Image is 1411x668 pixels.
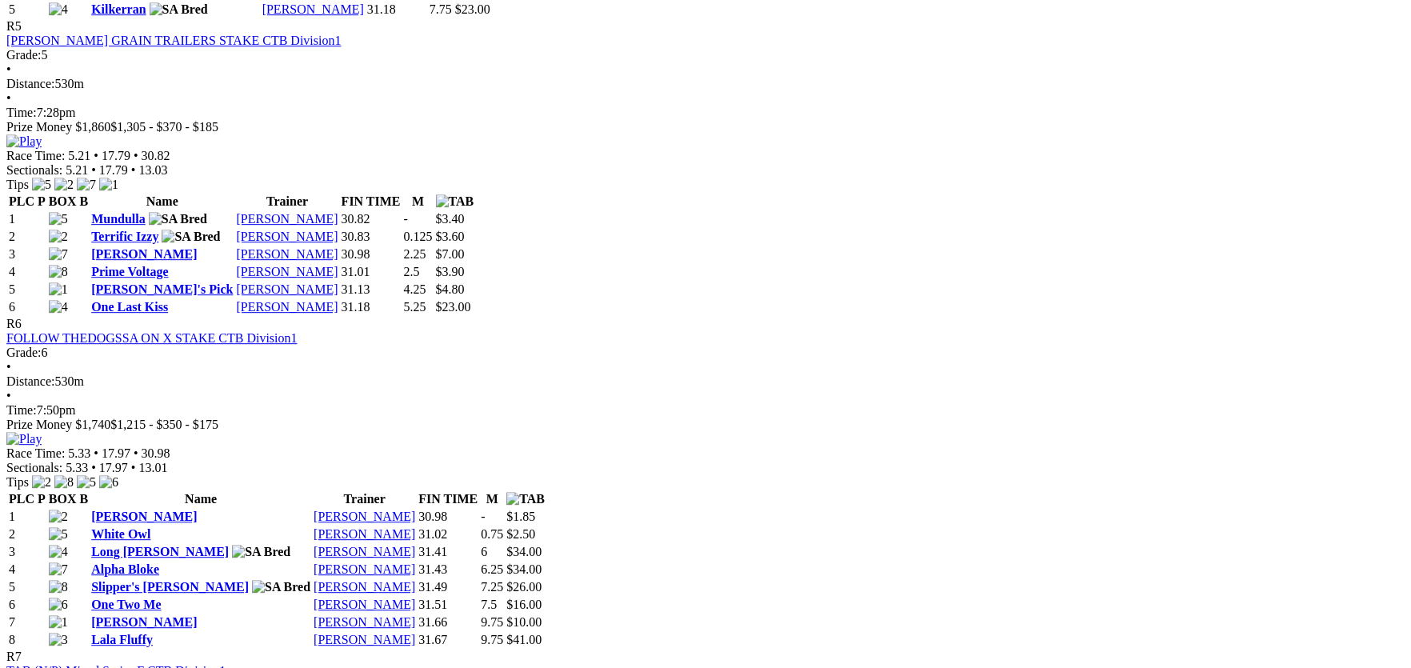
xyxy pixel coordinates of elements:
td: 31.51 [418,597,478,613]
a: [PERSON_NAME] [236,230,338,243]
img: 5 [49,212,68,226]
span: • [94,446,98,460]
img: 3 [49,633,68,647]
td: 2 [8,229,46,245]
span: • [6,360,11,374]
span: $3.40 [436,212,465,226]
td: 3 [8,544,46,560]
img: Play [6,432,42,446]
a: White Owl [91,527,150,541]
td: 31.66 [418,614,478,630]
a: [PERSON_NAME] [236,300,338,314]
a: Prime Voltage [91,265,168,278]
text: 0.75 [481,527,503,541]
span: 17.97 [102,446,130,460]
text: 6.25 [481,562,503,576]
span: $41.00 [506,633,542,646]
span: 17.79 [102,149,130,162]
img: 1 [49,282,68,297]
span: • [131,163,136,177]
img: 5 [32,178,51,192]
span: 13.01 [138,461,167,474]
td: 31.43 [418,562,478,578]
span: • [91,163,96,177]
text: 9.75 [481,615,503,629]
text: 6 [481,545,487,558]
th: Trainer [235,194,338,210]
a: Long [PERSON_NAME] [91,545,229,558]
a: [PERSON_NAME] [314,527,415,541]
span: $3.90 [436,265,465,278]
a: FOLLOW THEDOGSSA ON X STAKE CTB Division1 [6,331,297,345]
span: • [6,91,11,105]
td: 7 [8,614,46,630]
text: - [404,212,408,226]
span: $23.00 [455,2,490,16]
span: Distance: [6,77,54,90]
td: 31.18 [366,2,427,18]
img: 6 [99,475,118,490]
a: Mundulla [91,212,146,226]
a: [PERSON_NAME] [262,2,364,16]
td: 31.02 [418,526,478,542]
span: Race Time: [6,149,65,162]
a: [PERSON_NAME] [314,562,415,576]
text: 9.75 [481,633,503,646]
td: 4 [8,264,46,280]
img: 6 [49,598,68,612]
span: P [38,492,46,506]
td: 1 [8,211,46,227]
text: 0.125 [404,230,433,243]
td: 31.41 [418,544,478,560]
span: Sectionals: [6,163,62,177]
a: [PERSON_NAME] [314,633,415,646]
td: 3 [8,246,46,262]
span: • [6,389,11,402]
td: 30.98 [341,246,402,262]
span: $1,305 - $370 - $185 [110,120,218,134]
img: 5 [49,527,68,542]
span: Time: [6,106,37,119]
img: TAB [436,194,474,209]
img: 5 [77,475,96,490]
span: B [79,492,88,506]
img: SA Bred [150,2,208,17]
td: 30.82 [341,211,402,227]
td: 5 [8,2,46,18]
img: 8 [49,580,68,594]
td: 31.13 [341,282,402,298]
img: 8 [54,475,74,490]
span: PLC [9,492,34,506]
a: One Two Me [91,598,161,611]
div: 5 [6,48,1405,62]
span: $16.00 [506,598,542,611]
text: 5.25 [404,300,426,314]
td: 6 [8,299,46,315]
th: FIN TIME [418,491,478,507]
span: $1,215 - $350 - $175 [110,418,218,431]
span: Distance: [6,374,54,388]
th: M [480,491,504,507]
span: $1.85 [506,510,535,523]
a: [PERSON_NAME] [314,598,415,611]
span: R6 [6,317,22,330]
a: [PERSON_NAME]'s Pick [91,282,233,296]
img: 2 [49,230,68,244]
span: $23.00 [436,300,471,314]
span: PLC [9,194,34,208]
td: 4 [8,562,46,578]
td: 8 [8,632,46,648]
a: [PERSON_NAME] [236,212,338,226]
img: SA Bred [149,212,207,226]
span: 30.98 [142,446,170,460]
span: 13.03 [138,163,167,177]
img: 8 [49,265,68,279]
img: 2 [32,475,51,490]
a: Alpha Bloke [91,562,159,576]
div: Prize Money $1,740 [6,418,1405,432]
span: 17.79 [99,163,128,177]
div: 6 [6,346,1405,360]
span: 5.33 [66,461,88,474]
a: [PERSON_NAME] [314,615,415,629]
text: - [481,510,485,523]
